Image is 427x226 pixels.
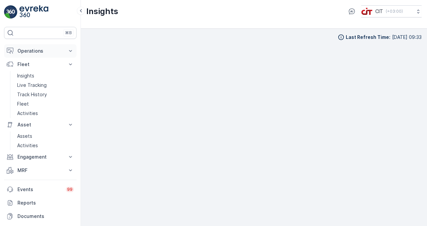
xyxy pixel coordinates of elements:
[17,142,38,149] p: Activities
[17,186,62,193] p: Events
[14,131,77,141] a: Assets
[4,150,77,164] button: Engagement
[17,154,63,160] p: Engagement
[17,167,63,174] p: MRF
[4,164,77,177] button: MRF
[4,183,77,196] a: Events99
[17,133,32,139] p: Assets
[17,72,34,79] p: Insights
[14,71,77,80] a: Insights
[17,200,74,206] p: Reports
[19,5,48,19] img: logo_light-DOdMpM7g.png
[4,44,77,58] button: Operations
[392,34,422,41] p: [DATE] 09:33
[17,82,47,89] p: Live Tracking
[17,48,63,54] p: Operations
[14,99,77,109] a: Fleet
[14,109,77,118] a: Activities
[375,8,383,15] p: CIT
[386,9,403,14] p: ( +03:00 )
[65,30,72,36] p: ⌘B
[4,5,17,19] img: logo
[17,121,63,128] p: Asset
[67,186,73,192] p: 99
[17,213,74,220] p: Documents
[14,90,77,99] a: Track History
[14,141,77,150] a: Activities
[86,6,118,17] p: Insights
[4,196,77,210] a: Reports
[17,61,63,68] p: Fleet
[4,58,77,71] button: Fleet
[14,80,77,90] a: Live Tracking
[17,91,47,98] p: Track History
[346,34,390,41] p: Last Refresh Time :
[361,5,422,17] button: CIT(+03:00)
[4,210,77,223] a: Documents
[4,118,77,131] button: Asset
[17,101,29,107] p: Fleet
[17,110,38,117] p: Activities
[361,8,373,15] img: cit-logo_pOk6rL0.png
